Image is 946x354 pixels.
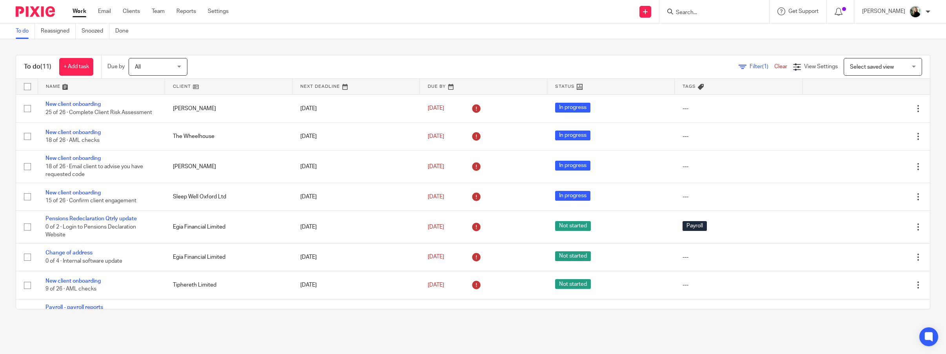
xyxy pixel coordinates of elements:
[675,9,746,16] input: Search
[862,7,905,15] p: [PERSON_NAME]
[165,299,292,331] td: Fidra+[PERSON_NAME] Ltd
[428,194,444,200] span: [DATE]
[292,183,420,211] td: [DATE]
[16,6,55,17] img: Pixie
[165,151,292,183] td: [PERSON_NAME]
[292,271,420,299] td: [DATE]
[292,211,420,243] td: [DATE]
[152,7,165,15] a: Team
[165,122,292,150] td: The Wheelhouse
[683,193,795,201] div: ---
[45,258,122,264] span: 0 of 4 · Internal software update
[45,286,96,292] span: 9 of 26 · AML checks
[24,63,51,71] h1: To do
[45,190,101,196] a: New client onboarding
[555,103,590,113] span: In progress
[107,63,125,71] p: Due by
[428,224,444,230] span: [DATE]
[41,24,76,39] a: Reassigned
[45,156,101,161] a: New client onboarding
[850,64,894,70] span: Select saved view
[555,191,590,201] span: In progress
[45,278,101,284] a: New client onboarding
[45,102,101,107] a: New client onboarding
[555,131,590,140] span: In progress
[115,24,134,39] a: Done
[45,198,136,203] span: 15 of 26 · Confirm client engagement
[292,94,420,122] td: [DATE]
[788,9,819,14] span: Get Support
[683,163,795,171] div: ---
[774,64,787,69] a: Clear
[292,122,420,150] td: [DATE]
[73,7,86,15] a: Work
[45,224,136,238] span: 0 of 2 · Login to Pensions Declaration Website
[45,110,152,115] span: 25 of 26 · Complete Client Risk Assessment
[555,221,591,231] span: Not started
[45,130,101,135] a: New client onboarding
[165,271,292,299] td: Tiphereth Limited
[208,7,229,15] a: Settings
[292,243,420,271] td: [DATE]
[762,64,768,69] span: (1)
[98,7,111,15] a: Email
[45,305,103,310] a: Payroll - payroll reports
[555,279,591,289] span: Not started
[750,64,774,69] span: Filter
[292,151,420,183] td: [DATE]
[165,211,292,243] td: Egia Financial Limited
[292,299,420,331] td: [DATE]
[683,253,795,261] div: ---
[555,251,591,261] span: Not started
[683,84,696,89] span: Tags
[45,138,100,143] span: 18 of 26 · AML checks
[428,134,444,139] span: [DATE]
[428,106,444,111] span: [DATE]
[40,64,51,70] span: (11)
[59,58,93,76] a: + Add task
[82,24,109,39] a: Snoozed
[683,105,795,113] div: ---
[683,221,707,231] span: Payroll
[45,216,137,221] a: Pensions Redeclaration Qtrly update
[45,164,143,178] span: 18 of 26 · Email client to advise you have requested code
[165,183,292,211] td: Sleep Well Oxford Ltd
[45,250,93,256] a: Change of address
[165,243,292,271] td: Egia Financial Limited
[428,164,444,169] span: [DATE]
[176,7,196,15] a: Reports
[428,254,444,260] span: [DATE]
[16,24,35,39] a: To do
[428,282,444,288] span: [DATE]
[165,94,292,122] td: [PERSON_NAME]
[683,133,795,140] div: ---
[804,64,838,69] span: View Settings
[683,281,795,289] div: ---
[909,5,922,18] img: %233%20-%20Judi%20-%20HeadshotPro.png
[555,161,590,171] span: In progress
[123,7,140,15] a: Clients
[135,64,141,70] span: All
